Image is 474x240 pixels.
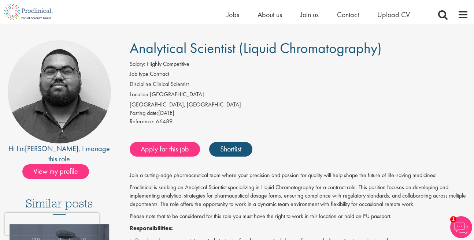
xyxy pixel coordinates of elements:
[130,142,200,157] a: Apply for this job
[130,60,145,68] label: Salary:
[26,197,93,215] h3: Similar posts
[130,101,469,109] div: [GEOGRAPHIC_DATA], [GEOGRAPHIC_DATA]
[8,40,111,143] img: imeage of recruiter Ashley Bennett
[130,171,469,180] p: Join a cutting-edge pharmaceutical team where your precision and passion for quality will help sh...
[5,213,99,235] iframe: reCAPTCHA
[130,90,150,99] label: Location:
[130,80,153,89] label: Discipline:
[258,10,282,19] a: About us
[147,60,189,68] span: Highly Competitive
[209,142,252,157] a: Shortlist
[156,117,173,125] span: 66489
[130,80,469,90] li: Clinical Scientist
[130,70,150,78] label: Job type:
[130,90,469,101] li: [GEOGRAPHIC_DATA]
[450,216,456,222] span: 1
[377,10,410,19] a: Upload CV
[130,117,155,126] label: Reference:
[130,183,469,209] p: Proclinical is seeking an Analytical Scientist specializing in Liquid Chromatography for a contra...
[25,144,78,153] a: [PERSON_NAME]
[130,212,469,221] p: Please note that to be considered for this role you must have the right to work in this location ...
[22,166,96,175] a: View my profile
[130,70,469,80] li: Contract
[130,109,469,117] div: [DATE]
[5,143,113,164] div: Hi I'm , I manage this role
[337,10,359,19] a: Contact
[130,224,173,232] strong: Responsibilities:
[130,39,382,57] span: Analytical Scientist (Liquid Chromatography)
[130,109,158,117] span: Posting date:
[227,10,239,19] a: Jobs
[22,164,89,179] span: View my profile
[300,10,319,19] a: Join us
[450,216,472,238] img: Chatbot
